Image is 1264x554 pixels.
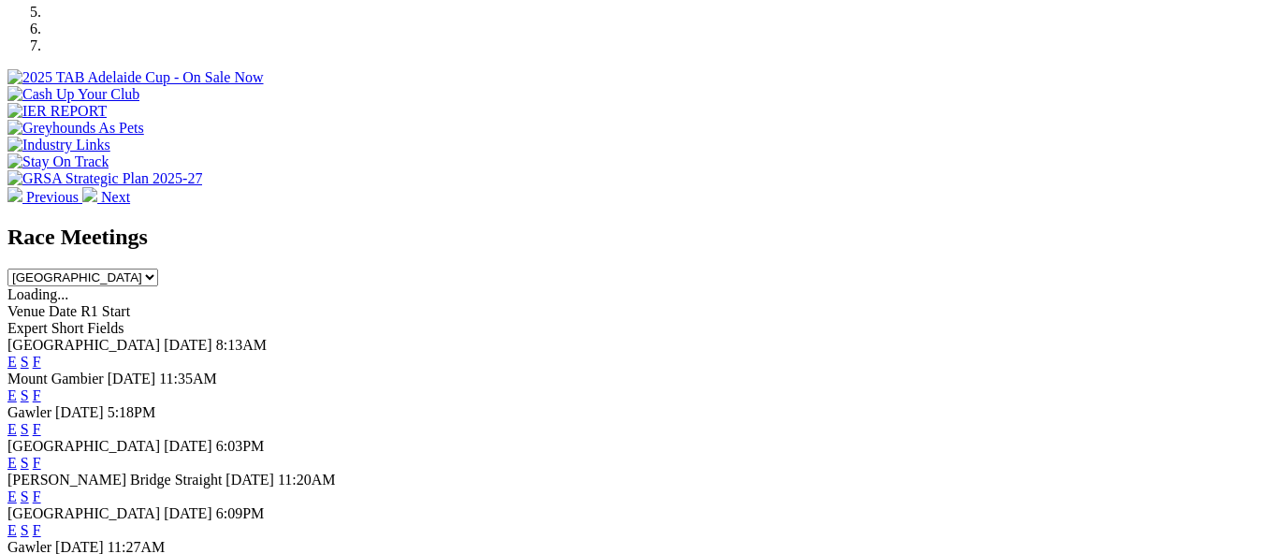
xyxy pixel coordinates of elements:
[26,189,79,205] span: Previous
[108,404,156,420] span: 5:18PM
[33,421,41,437] a: F
[278,472,336,488] span: 11:20AM
[21,387,29,403] a: S
[49,303,77,319] span: Date
[7,337,160,353] span: [GEOGRAPHIC_DATA]
[7,170,202,187] img: GRSA Strategic Plan 2025-27
[55,404,104,420] span: [DATE]
[33,354,41,370] a: F
[21,354,29,370] a: S
[51,320,84,336] span: Short
[7,86,139,103] img: Cash Up Your Club
[7,438,160,454] span: [GEOGRAPHIC_DATA]
[164,337,212,353] span: [DATE]
[7,421,17,437] a: E
[216,505,265,521] span: 6:09PM
[164,505,212,521] span: [DATE]
[82,187,97,202] img: chevron-right-pager-white.svg
[7,69,264,86] img: 2025 TAB Adelaide Cup - On Sale Now
[21,488,29,504] a: S
[33,387,41,403] a: F
[7,387,17,403] a: E
[7,153,109,170] img: Stay On Track
[7,505,160,521] span: [GEOGRAPHIC_DATA]
[225,472,274,488] span: [DATE]
[7,189,82,205] a: Previous
[80,303,130,319] span: R1 Start
[21,421,29,437] a: S
[7,187,22,202] img: chevron-left-pager-white.svg
[7,137,110,153] img: Industry Links
[7,286,68,302] span: Loading...
[21,455,29,471] a: S
[7,320,48,336] span: Expert
[7,354,17,370] a: E
[108,371,156,386] span: [DATE]
[82,189,130,205] a: Next
[7,472,222,488] span: [PERSON_NAME] Bridge Straight
[33,522,41,538] a: F
[7,488,17,504] a: E
[7,120,144,137] img: Greyhounds As Pets
[7,103,107,120] img: IER REPORT
[7,522,17,538] a: E
[21,522,29,538] a: S
[101,189,130,205] span: Next
[7,371,104,386] span: Mount Gambier
[7,455,17,471] a: E
[33,488,41,504] a: F
[159,371,217,386] span: 11:35AM
[164,438,212,454] span: [DATE]
[7,303,45,319] span: Venue
[7,225,1257,250] h2: Race Meetings
[216,438,265,454] span: 6:03PM
[33,455,41,471] a: F
[87,320,123,336] span: Fields
[7,404,51,420] span: Gawler
[216,337,267,353] span: 8:13AM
